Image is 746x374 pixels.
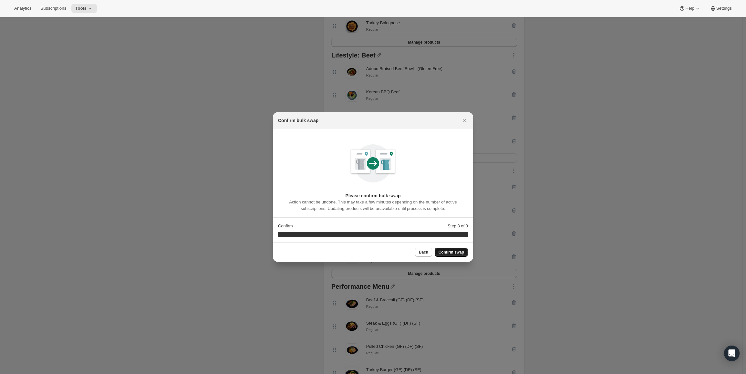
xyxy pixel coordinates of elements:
button: Confirm swap [435,248,468,257]
button: Analytics [10,4,35,13]
h2: Confirm bulk swap [278,117,318,124]
button: Subscriptions [36,4,70,13]
span: Tools [75,6,87,11]
span: Settings [716,6,732,11]
span: Subscriptions [40,6,66,11]
button: Tools [71,4,97,13]
span: Confirm swap [439,250,464,255]
button: Close [460,116,469,125]
button: Back [415,248,432,257]
span: Action cannot be undone. This may take a few minutes depending on the number of active subscripti... [289,200,457,211]
p: Confirm [278,223,293,229]
button: Help [675,4,704,13]
span: Back [419,250,428,255]
span: Help [685,6,694,11]
h3: Please confirm bulk swap [278,192,468,199]
button: Settings [706,4,736,13]
span: Analytics [14,6,31,11]
p: Step 3 of 3 [448,223,468,229]
div: Open Intercom Messenger [724,346,740,361]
